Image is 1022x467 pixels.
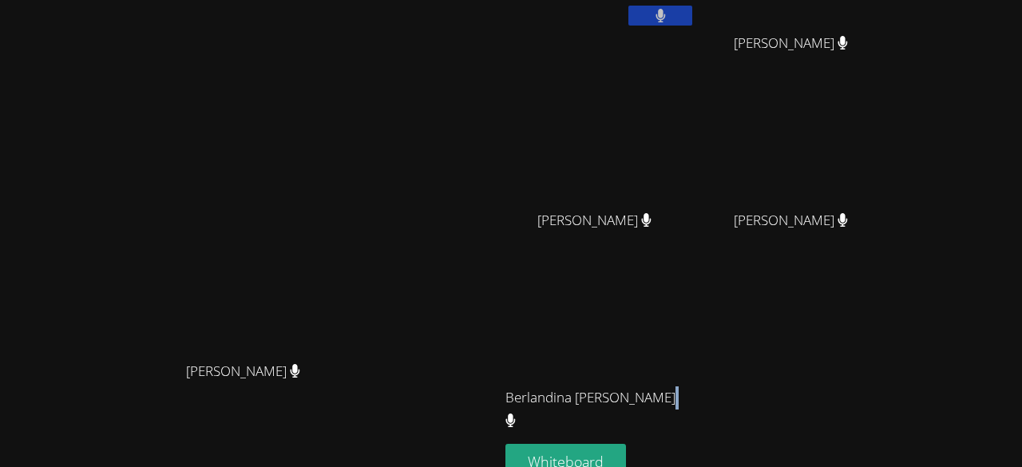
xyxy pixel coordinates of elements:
[734,32,848,55] span: [PERSON_NAME]
[505,386,683,433] span: Berlandina [PERSON_NAME]
[734,209,848,232] span: [PERSON_NAME]
[186,360,300,383] span: [PERSON_NAME]
[537,209,652,232] span: [PERSON_NAME]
